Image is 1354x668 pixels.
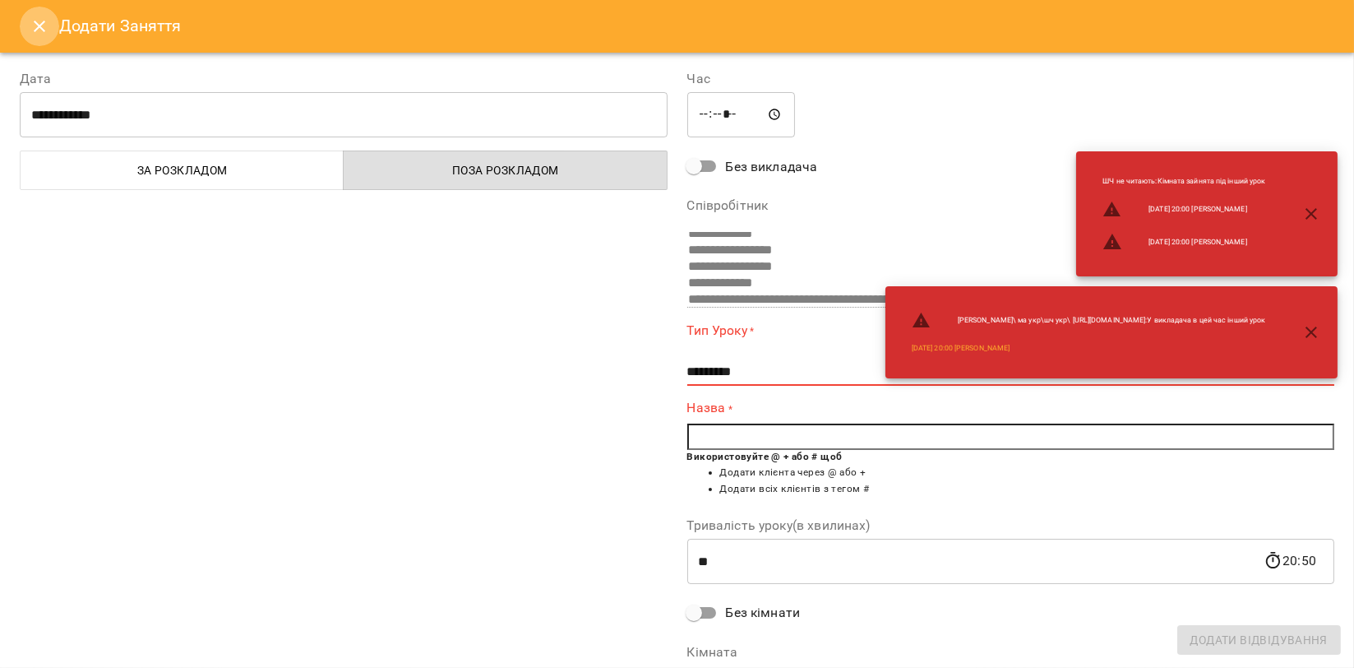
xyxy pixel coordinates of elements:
a: [DATE] 20:00 [PERSON_NAME] [912,343,1010,354]
b: Використовуйте @ + або # щоб [687,451,843,462]
button: За розкладом [20,151,344,190]
label: Тип Уроку [687,321,1335,340]
button: Поза розкладом [343,151,667,190]
li: [DATE] 20:00 [PERSON_NAME] [1089,225,1278,258]
span: Поза розкладом [354,160,657,180]
span: Без викладача [726,157,818,177]
label: Кімната [687,646,1335,659]
button: Close [20,7,59,46]
label: Дата [20,72,668,86]
h6: Додати Заняття [59,13,1334,39]
span: Без кімнати [726,603,801,623]
label: Назва [687,399,1335,418]
label: Час [687,72,1335,86]
label: Тривалість уроку(в хвилинах) [687,519,1335,532]
li: ШЧ не читають : Кімната зайнята під інший урок [1089,169,1278,193]
label: Співробітник [687,199,1335,212]
li: [PERSON_NAME]\ ма укр\шч укр\ [URL][DOMAIN_NAME] : У викладача в цей час інший урок [899,304,1279,337]
span: За розкладом [30,160,334,180]
li: [DATE] 20:00 [PERSON_NAME] [1089,193,1278,226]
li: Додати клієнта через @ або + [720,465,1335,481]
li: Додати всіх клієнтів з тегом # [720,481,1335,498]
